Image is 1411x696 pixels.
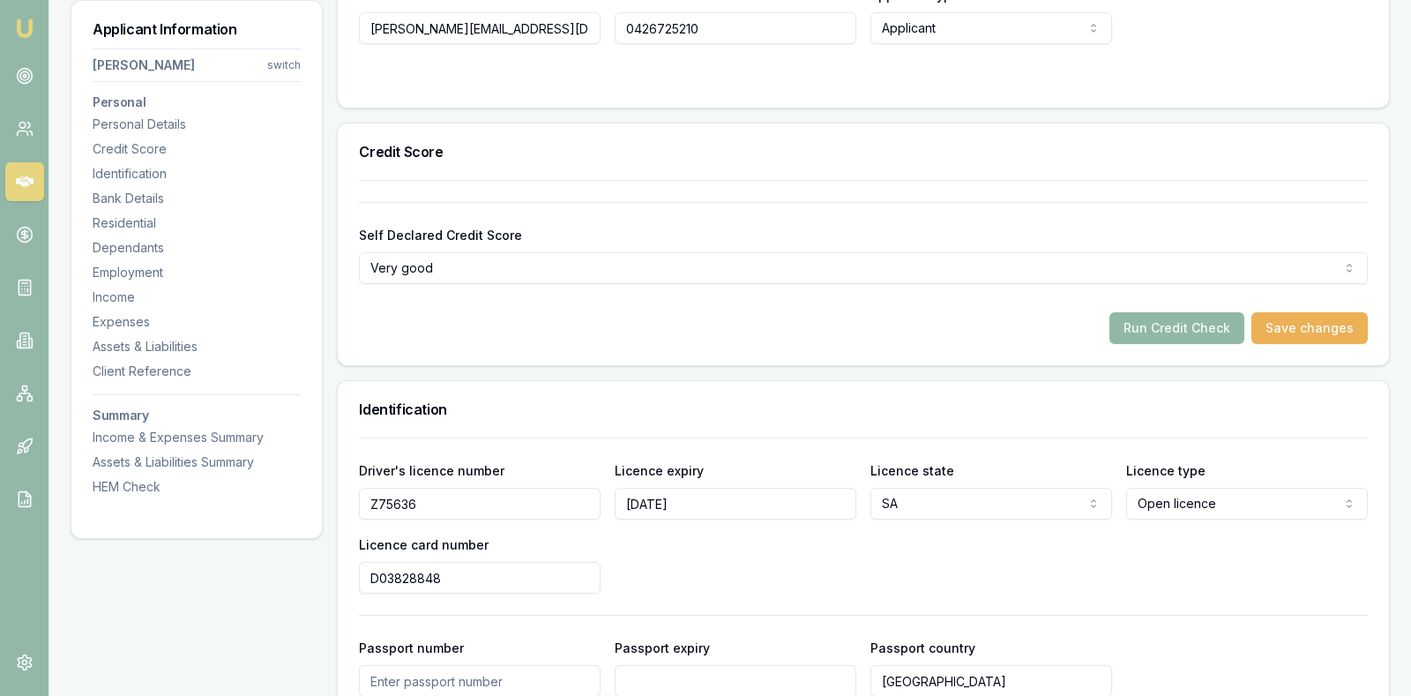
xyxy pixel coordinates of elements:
label: Licence expiry [615,463,704,478]
h3: Applicant Information [93,22,301,36]
div: [PERSON_NAME] [93,56,195,74]
div: Assets & Liabilities [93,338,301,355]
div: Credit Score [93,140,301,158]
input: Enter driver's licence card number [359,562,601,594]
h3: Identification [359,402,1368,416]
div: switch [267,58,301,72]
h3: Credit Score [359,145,1368,159]
div: Income & Expenses Summary [93,429,301,446]
input: 0431 234 567 [615,12,856,44]
button: Run Credit Check [1109,312,1244,344]
label: Licence card number [359,537,489,552]
div: Residential [93,214,301,232]
input: Enter driver's licence number [359,488,601,520]
div: Expenses [93,313,301,331]
img: emu-icon-u.png [14,18,35,39]
label: Driver's licence number [359,463,504,478]
label: Self Declared Credit Score [359,228,522,243]
h3: Personal [93,96,301,109]
label: Passport country [870,640,975,655]
div: Income [93,288,301,306]
label: Licence type [1126,463,1206,478]
div: Bank Details [93,190,301,207]
div: HEM Check [93,478,301,496]
div: Dependants [93,239,301,257]
button: Save changes [1251,312,1368,344]
h3: Summary [93,409,301,422]
div: Identification [93,165,301,183]
label: Passport expiry [615,640,710,655]
div: Client Reference [93,363,301,380]
div: Personal Details [93,116,301,133]
label: Licence state [870,463,954,478]
div: Employment [93,264,301,281]
div: Assets & Liabilities Summary [93,453,301,471]
label: Passport number [359,640,464,655]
